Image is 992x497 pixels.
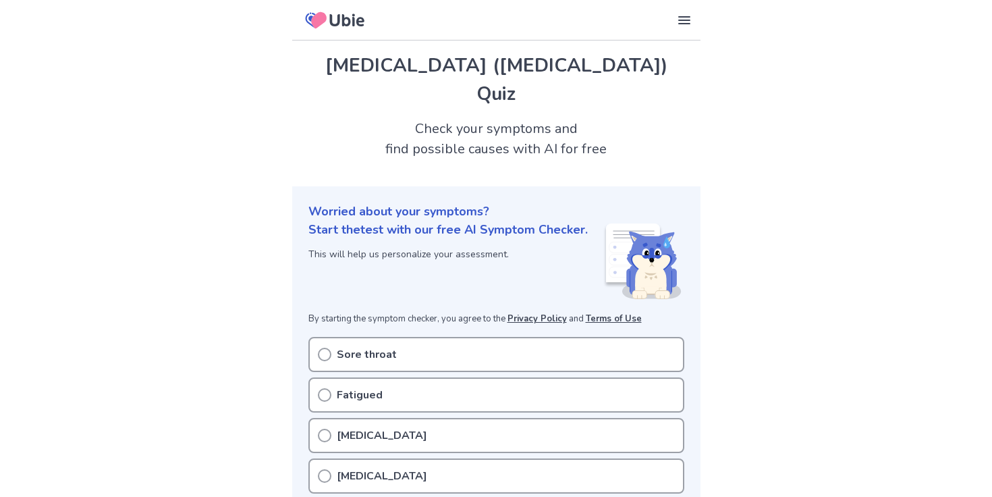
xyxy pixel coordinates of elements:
[308,51,684,108] h1: [MEDICAL_DATA] ([MEDICAL_DATA]) Quiz
[603,224,682,299] img: Shiba
[337,468,427,484] p: [MEDICAL_DATA]
[337,387,383,403] p: Fatigued
[308,313,684,326] p: By starting the symptom checker, you agree to the and
[337,346,397,363] p: Sore throat
[586,313,642,325] a: Terms of Use
[507,313,567,325] a: Privacy Policy
[308,247,588,261] p: This will help us personalize your assessment.
[308,203,684,221] p: Worried about your symptoms?
[292,119,700,159] h2: Check your symptoms and find possible causes with AI for free
[337,427,427,444] p: [MEDICAL_DATA]
[308,221,588,239] p: Start the test with our free AI Symptom Checker.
